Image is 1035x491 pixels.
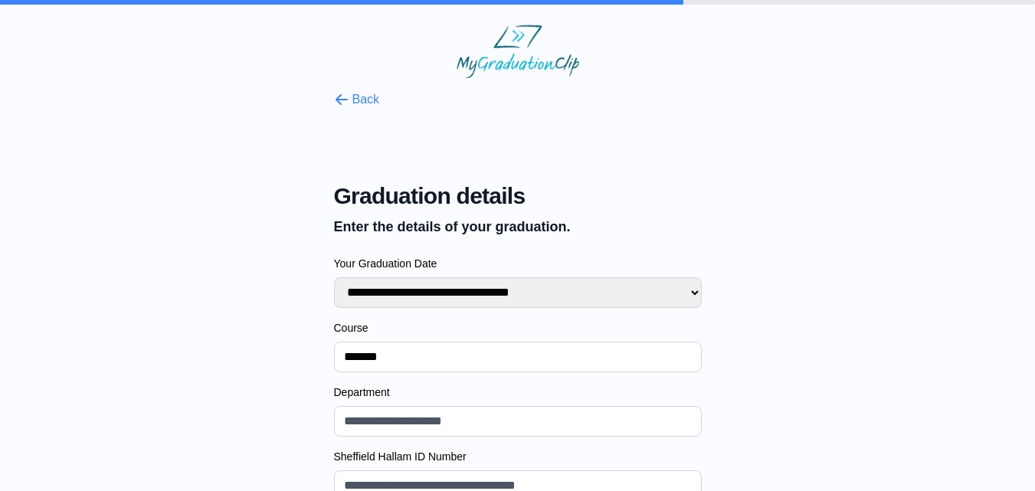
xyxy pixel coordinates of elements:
[334,216,702,237] p: Enter the details of your graduation.
[334,182,702,210] span: Graduation details
[334,90,380,109] button: Back
[334,385,702,400] label: Department
[334,320,702,336] label: Course
[334,449,702,464] label: Sheffield Hallam ID Number
[334,256,702,271] label: Your Graduation Date
[457,25,579,78] img: MyGraduationClip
